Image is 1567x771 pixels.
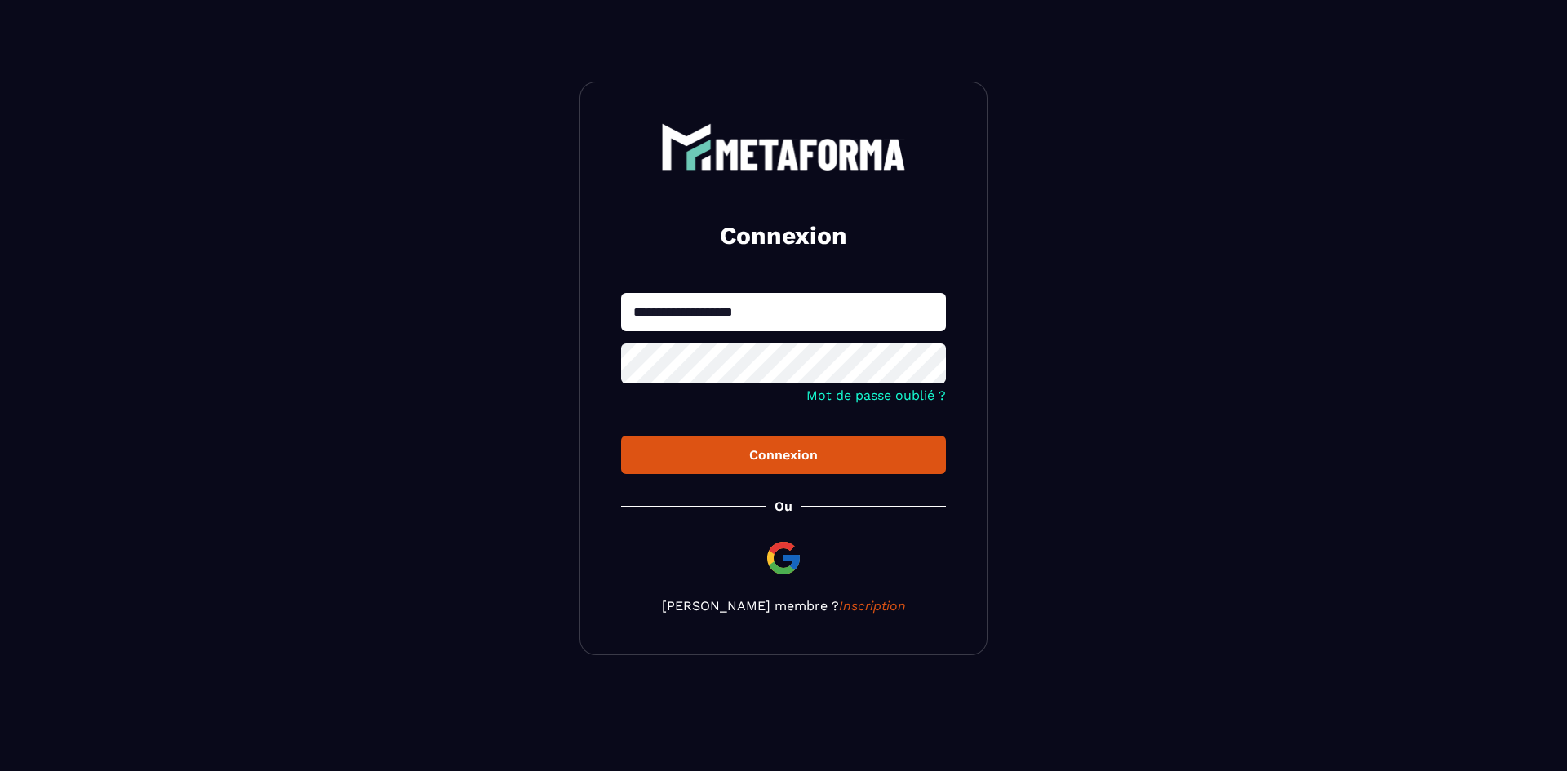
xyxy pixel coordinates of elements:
a: Inscription [839,598,906,614]
h2: Connexion [641,219,926,252]
a: logo [621,123,946,171]
div: Connexion [634,447,933,463]
p: Ou [775,498,792,514]
a: Mot de passe oublié ? [806,388,946,403]
button: Connexion [621,436,946,474]
img: google [764,538,803,578]
p: [PERSON_NAME] membre ? [621,598,946,614]
img: logo [661,123,906,171]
